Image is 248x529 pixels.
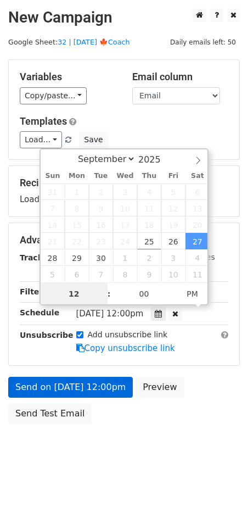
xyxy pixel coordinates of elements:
[137,183,161,200] span: September 4, 2025
[185,216,210,233] span: September 20, 2025
[136,154,175,165] input: Year
[132,71,228,83] h5: Email column
[20,71,116,83] h5: Variables
[8,38,130,46] small: Google Sheet:
[89,183,113,200] span: September 2, 2025
[185,183,210,200] span: September 6, 2025
[137,266,161,282] span: October 9, 2025
[185,200,210,216] span: September 13, 2025
[65,172,89,180] span: Mon
[79,131,108,148] button: Save
[88,329,168,341] label: Add unsubscribe link
[41,216,65,233] span: September 14, 2025
[137,249,161,266] span: October 2, 2025
[172,252,215,263] label: UTM Codes
[166,36,240,48] span: Daily emails left: 50
[20,331,74,339] strong: Unsubscribe
[137,200,161,216] span: September 11, 2025
[65,216,89,233] span: September 15, 2025
[41,249,65,266] span: September 28, 2025
[89,200,113,216] span: September 9, 2025
[137,172,161,180] span: Thu
[41,283,108,305] input: Hour
[20,177,228,205] div: Loading...
[41,233,65,249] span: September 21, 2025
[8,8,240,27] h2: New Campaign
[65,266,89,282] span: October 6, 2025
[161,216,185,233] span: September 19, 2025
[65,200,89,216] span: September 8, 2025
[8,377,133,398] a: Send on [DATE] 12:00pm
[20,234,228,246] h5: Advanced
[161,200,185,216] span: September 12, 2025
[20,115,67,127] a: Templates
[58,38,129,46] a: 32 | [DATE] 🍁Coach
[76,309,144,319] span: [DATE] 12:00pm
[89,249,113,266] span: September 30, 2025
[65,233,89,249] span: September 22, 2025
[20,131,62,148] a: Load...
[185,249,210,266] span: October 4, 2025
[113,200,137,216] span: September 10, 2025
[161,183,185,200] span: September 5, 2025
[41,172,65,180] span: Sun
[89,233,113,249] span: September 23, 2025
[89,266,113,282] span: October 7, 2025
[161,172,185,180] span: Fri
[20,287,48,296] strong: Filters
[89,172,113,180] span: Tue
[41,266,65,282] span: October 5, 2025
[161,233,185,249] span: September 26, 2025
[185,172,210,180] span: Sat
[185,233,210,249] span: September 27, 2025
[161,266,185,282] span: October 10, 2025
[108,283,111,305] span: :
[177,283,207,305] span: Click to toggle
[65,249,89,266] span: September 29, 2025
[20,308,59,317] strong: Schedule
[166,38,240,46] a: Daily emails left: 50
[20,177,228,189] h5: Recipients
[113,216,137,233] span: September 17, 2025
[41,183,65,200] span: August 31, 2025
[161,249,185,266] span: October 3, 2025
[76,343,175,353] a: Copy unsubscribe link
[136,377,184,398] a: Preview
[185,266,210,282] span: October 11, 2025
[111,283,178,305] input: Minute
[137,233,161,249] span: September 25, 2025
[193,476,248,529] iframe: Chat Widget
[113,172,137,180] span: Wed
[65,183,89,200] span: September 1, 2025
[113,233,137,249] span: September 24, 2025
[137,216,161,233] span: September 18, 2025
[113,183,137,200] span: September 3, 2025
[89,216,113,233] span: September 16, 2025
[113,249,137,266] span: October 1, 2025
[8,403,92,424] a: Send Test Email
[41,200,65,216] span: September 7, 2025
[20,253,57,262] strong: Tracking
[20,87,87,104] a: Copy/paste...
[113,266,137,282] span: October 8, 2025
